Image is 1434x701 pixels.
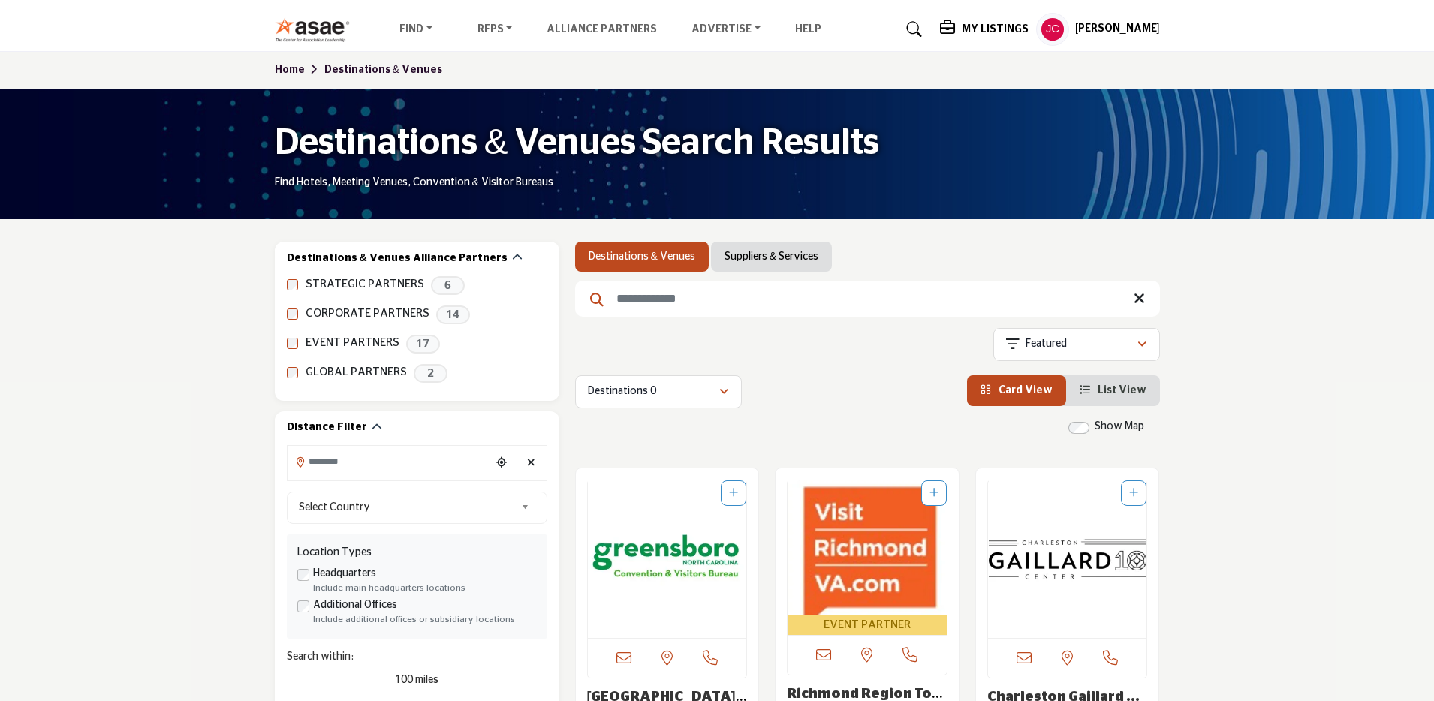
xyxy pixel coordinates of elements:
[287,338,298,349] input: EVENT PARTNERS checkbox
[1129,488,1138,498] a: Add To List
[287,420,367,435] h2: Distance Filter
[588,480,747,638] a: Open Listing in new tab
[1026,337,1067,352] p: Featured
[791,617,944,634] span: EVENT PARTNER
[575,375,742,408] button: Destinations 0
[313,597,397,613] label: Additional Offices
[729,488,738,498] a: Add To List
[725,249,818,264] a: Suppliers & Services
[275,17,358,42] img: Site Logo
[588,384,656,399] p: Destinations 0
[588,480,747,638] img: Greensboro Area CVB
[795,24,821,35] a: Help
[287,279,298,290] input: STRATEGIC PARTNERS checkbox
[414,364,447,383] span: 2
[297,545,537,561] div: Location Types
[981,385,1053,396] a: View Card
[1095,419,1144,435] label: Show Map
[1075,22,1160,37] h5: [PERSON_NAME]
[313,613,537,627] div: Include additional offices or subsidiary locations
[287,367,298,378] input: GLOBAL PARTNERS checkbox
[287,251,508,266] h2: Destinations & Venues Alliance Partners
[275,65,324,75] a: Home
[1066,375,1160,406] li: List View
[929,488,938,498] a: Add To List
[288,447,490,477] input: Search Location
[287,649,547,665] div: Search within:
[306,276,424,293] label: STRATEGIC PARTNERS
[436,305,470,324] span: 14
[575,281,1160,317] input: Search Keyword
[306,335,399,352] label: EVENT PARTNERS
[395,675,438,685] span: 100 miles
[1098,385,1146,396] span: List View
[788,480,947,636] a: Open Listing in new tab
[988,480,1147,638] a: Open Listing in new tab
[988,480,1147,638] img: Charleston Gaillard Center
[324,65,442,75] a: Destinations & Venues
[275,120,879,167] h1: Destinations & Venues Search Results
[520,447,543,480] div: Clear search location
[490,447,513,480] div: Choose your current location
[406,335,440,354] span: 17
[589,249,695,264] a: Destinations & Venues
[389,19,443,40] a: Find
[547,24,657,35] a: Alliance Partners
[1036,13,1069,46] button: Show hide supplier dropdown
[962,23,1029,36] h5: My Listings
[313,582,537,595] div: Include main headquarters locations
[306,305,429,323] label: CORPORATE PARTNERS
[275,176,553,191] p: Find Hotels, Meeting Venues, Convention & Visitor Bureaus
[313,566,376,582] label: Headquarters
[306,364,407,381] label: GLOBAL PARTNERS
[299,498,515,516] span: Select Country
[431,276,465,295] span: 6
[287,308,298,320] input: CORPORATE PARTNERS checkbox
[999,385,1053,396] span: Card View
[993,328,1160,361] button: Featured
[788,480,947,615] img: Richmond Region Tourism
[892,17,932,41] a: Search
[681,19,771,40] a: Advertise
[940,20,1029,38] div: My Listings
[967,375,1066,406] li: Card View
[467,19,523,40] a: RFPs
[1080,385,1146,396] a: View List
